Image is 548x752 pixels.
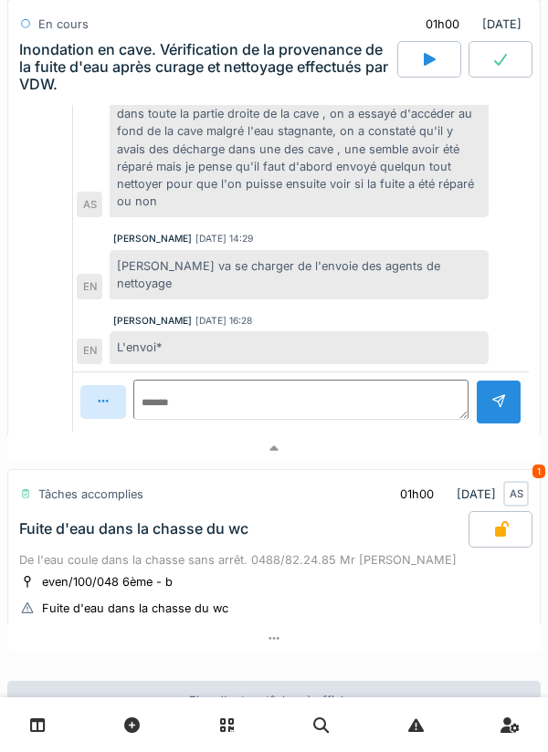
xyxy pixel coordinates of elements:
[38,486,143,503] div: Tâches accomplies
[532,465,545,478] div: 1
[38,16,89,33] div: En cours
[7,681,541,720] div: Plus d'autres tâches à afficher
[113,232,192,245] div: [PERSON_NAME]
[19,520,248,538] div: Fuite d'eau dans la chasse du wc
[195,232,253,245] div: [DATE] 14:29
[503,481,529,507] div: AS
[77,192,102,217] div: AS
[400,486,434,503] div: 01h00
[77,339,102,364] div: EN
[19,551,529,569] div: De l'eau coule dans la chasse sans arrêt. 0488/82.24.85 Mr [PERSON_NAME]
[42,573,173,590] div: even/100/048 6ème - b
[385,477,529,511] div: [DATE]
[195,314,252,328] div: [DATE] 16:28
[410,7,529,41] div: [DATE]
[110,331,489,363] div: L'envoi*
[113,314,192,328] div: [PERSON_NAME]
[110,250,489,299] div: [PERSON_NAME] va se charger de l'envoie des agents de nettoyage
[426,16,459,33] div: 01h00
[110,80,489,217] div: Il ya eu une fuite en cave au marbotin 14 -16 , il ya des eau usée dans toute la partie droite de...
[42,600,228,617] div: Fuite d'eau dans la chasse du wc
[77,274,102,299] div: EN
[19,41,394,94] div: Inondation en cave. Vérification de la provenance de la fuite d'eau après curage et nettoyage eff...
